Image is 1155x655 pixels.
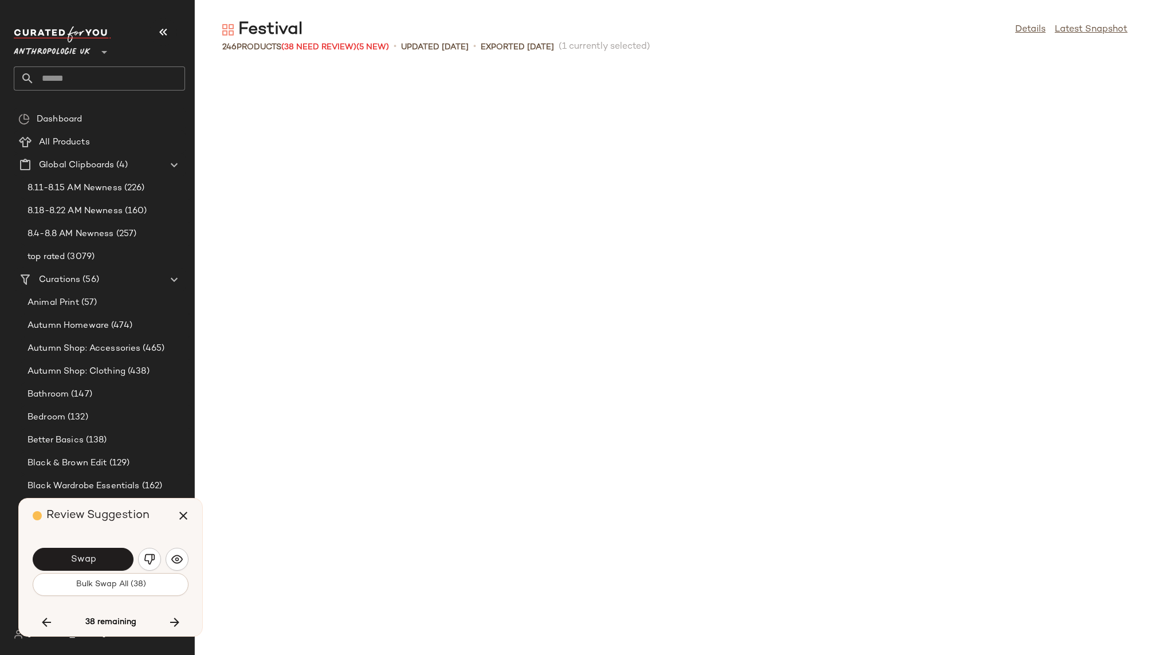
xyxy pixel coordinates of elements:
span: (226) [122,182,145,195]
img: cfy_white_logo.C9jOOHJF.svg [14,26,111,42]
img: svg%3e [171,554,183,565]
span: Autumn Shop: Clothing [27,365,125,378]
div: Festival [222,18,302,41]
span: (56) [80,273,99,287]
span: (138) [84,434,107,447]
span: Autumn Shop: Accessories [27,342,140,355]
span: (465) [140,342,164,355]
img: svg%3e [14,630,23,639]
span: Anthropologie UK [14,39,91,60]
span: (160) [123,205,147,218]
button: Swap [33,548,133,571]
span: Dashboard [37,113,82,126]
span: Global Clipboards [39,159,114,172]
span: 8.11-8.15 AM Newness [27,182,122,195]
span: (3079) [65,250,95,264]
a: Details [1015,23,1046,37]
span: top rated [27,250,65,264]
span: 8.18-8.22 AM Newness [27,205,123,218]
span: (57) [79,296,97,309]
span: All Products [39,136,90,149]
span: Swap [70,554,96,565]
button: Bulk Swap All (38) [33,573,188,596]
span: (5 New) [356,43,389,52]
span: 38 remaining [85,617,136,627]
span: (38 Need Review) [281,43,356,52]
span: (129) [107,457,130,470]
span: (132) [65,411,88,424]
span: 8.4-8.8 AM Newness [27,228,114,241]
div: Products [222,41,389,53]
p: Exported [DATE] [481,41,554,53]
span: (438) [125,365,150,378]
span: (4) [114,159,127,172]
span: • [473,40,476,54]
span: • [394,40,396,54]
img: svg%3e [18,113,30,125]
span: (257) [114,228,137,241]
span: Review Suggestion [46,509,150,521]
img: svg%3e [222,24,234,36]
span: Bulk Swap All (38) [75,580,146,589]
span: (474) [109,319,132,332]
span: 246 [222,43,237,52]
span: (1 currently selected) [559,40,650,54]
span: Bathroom [27,388,69,401]
span: Curations [39,273,80,287]
span: (162) [140,480,163,493]
span: Animal Print [27,296,79,309]
a: Latest Snapshot [1055,23,1127,37]
span: Better Basics [27,434,84,447]
img: svg%3e [144,554,155,565]
span: Black Wardrobe Essentials [27,480,140,493]
span: Bedroom [27,411,65,424]
span: (147) [69,388,92,401]
span: Autumn Homeware [27,319,109,332]
span: Black & Brown Edit [27,457,107,470]
p: updated [DATE] [401,41,469,53]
